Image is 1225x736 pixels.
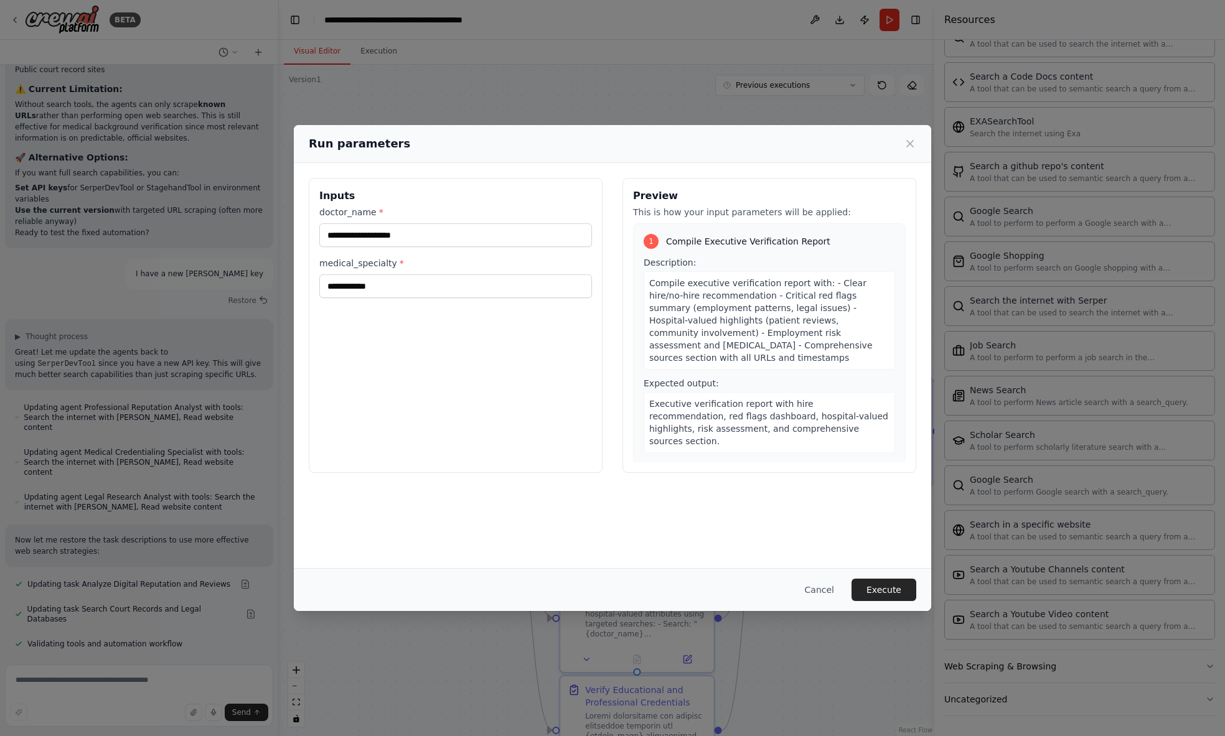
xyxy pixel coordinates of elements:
[644,234,659,249] div: 1
[852,579,916,601] button: Execute
[319,206,592,218] label: doctor_name
[644,378,719,388] span: Expected output:
[633,206,906,218] p: This is how your input parameters will be applied:
[795,579,844,601] button: Cancel
[644,258,696,268] span: Description:
[309,135,410,152] h2: Run parameters
[649,399,888,446] span: Executive verification report with hire recommendation, red flags dashboard, hospital-valued high...
[666,235,830,248] span: Compile Executive Verification Report
[633,189,906,203] h3: Preview
[649,278,873,363] span: Compile executive verification report with: - Clear hire/no-hire recommendation - Critical red fl...
[319,189,592,203] h3: Inputs
[319,257,592,269] label: medical_specialty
